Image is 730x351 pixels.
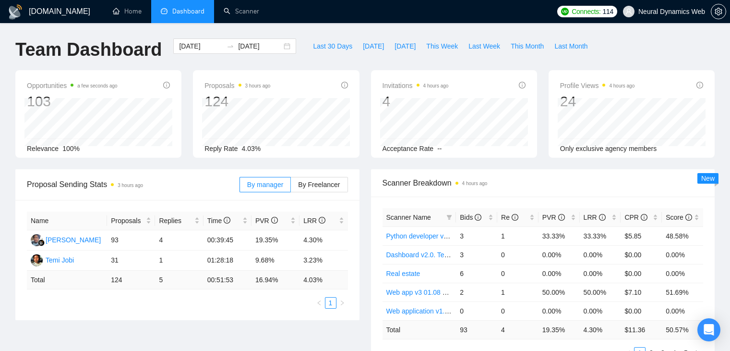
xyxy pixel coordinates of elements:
[386,213,431,221] span: Scanner Name
[38,239,45,246] img: gigradar-bm.png
[313,297,325,309] li: Previous Page
[621,264,662,283] td: $0.00
[386,270,420,277] a: Real estate
[444,210,454,225] span: filter
[227,42,234,50] span: swap-right
[224,7,259,15] a: searchScanner
[107,251,155,271] td: 31
[463,38,505,54] button: Last Week
[641,214,647,221] span: info-circle
[621,320,662,339] td: $ 11.36
[554,41,587,51] span: Last Month
[501,213,518,221] span: Re
[697,318,720,341] div: Open Intercom Messenger
[107,271,155,289] td: 124
[46,255,74,265] div: Temi Jobi
[580,320,621,339] td: 4.30 %
[584,213,606,221] span: LRR
[662,264,703,283] td: 0.00%
[27,145,59,152] span: Relevance
[31,234,43,246] img: AS
[599,214,606,221] span: info-circle
[299,271,347,289] td: 4.03 %
[247,181,283,188] span: By manager
[549,38,593,54] button: Last Month
[207,217,230,225] span: Time
[539,245,580,264] td: 0.00%
[159,215,192,226] span: Replies
[386,251,456,259] a: Dashboard v2.0. Test B
[662,320,703,339] td: 50.57 %
[711,4,726,19] button: setting
[62,145,80,152] span: 100%
[456,301,497,320] td: 0
[456,283,497,301] td: 2
[539,226,580,245] td: 33.33%
[316,300,322,306] span: left
[203,251,251,271] td: 01:28:18
[107,230,155,251] td: 93
[460,213,481,221] span: Bids
[383,177,704,189] span: Scanner Breakdown
[31,256,74,263] a: TTemi Jobi
[204,80,270,91] span: Proposals
[313,297,325,309] button: left
[224,217,230,224] span: info-circle
[358,38,389,54] button: [DATE]
[251,271,299,289] td: 16.94 %
[539,320,580,339] td: 19.35 %
[319,217,325,224] span: info-circle
[245,83,271,88] time: 3 hours ago
[31,236,101,243] a: AS[PERSON_NAME]
[339,300,345,306] span: right
[580,264,621,283] td: 0.00%
[539,264,580,283] td: 0.00%
[456,320,497,339] td: 93
[386,288,547,296] a: Web app v3 01.08 boost on 22.08 -[PERSON_NAME]
[155,271,203,289] td: 5
[27,271,107,289] td: Total
[662,301,703,320] td: 0.00%
[696,82,703,88] span: info-circle
[155,212,203,230] th: Replies
[386,232,466,240] a: Python developer v2.0. On
[27,92,118,111] div: 103
[560,92,635,111] div: 24
[539,301,580,320] td: 0.00%
[609,83,634,88] time: 4 hours ago
[580,245,621,264] td: 0.00%
[561,8,569,15] img: upwork-logo.png
[204,145,238,152] span: Reply Rate
[662,245,703,264] td: 0.00%
[560,145,657,152] span: Only exclusive agency members
[15,38,162,61] h1: Team Dashboard
[542,213,565,221] span: PVR
[31,254,43,266] img: T
[497,226,539,245] td: 1
[666,213,692,221] span: Score
[313,41,352,51] span: Last 30 Days
[27,212,107,230] th: Name
[580,226,621,245] td: 33.33%
[580,283,621,301] td: 50.00%
[497,264,539,283] td: 0
[118,183,143,188] time: 3 hours ago
[572,6,600,17] span: Connects:
[446,214,452,220] span: filter
[462,181,488,186] time: 4 hours ago
[621,283,662,301] td: $7.10
[299,230,347,251] td: 4.30%
[560,80,635,91] span: Profile Views
[27,80,118,91] span: Opportunities
[505,38,549,54] button: This Month
[421,38,463,54] button: This Week
[46,235,101,245] div: [PERSON_NAME]
[27,178,239,190] span: Proposal Sending Stats
[161,8,168,14] span: dashboard
[238,41,282,51] input: End date
[621,226,662,245] td: $5.85
[426,41,458,51] span: This Week
[701,175,715,182] span: New
[497,301,539,320] td: 0
[497,245,539,264] td: 0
